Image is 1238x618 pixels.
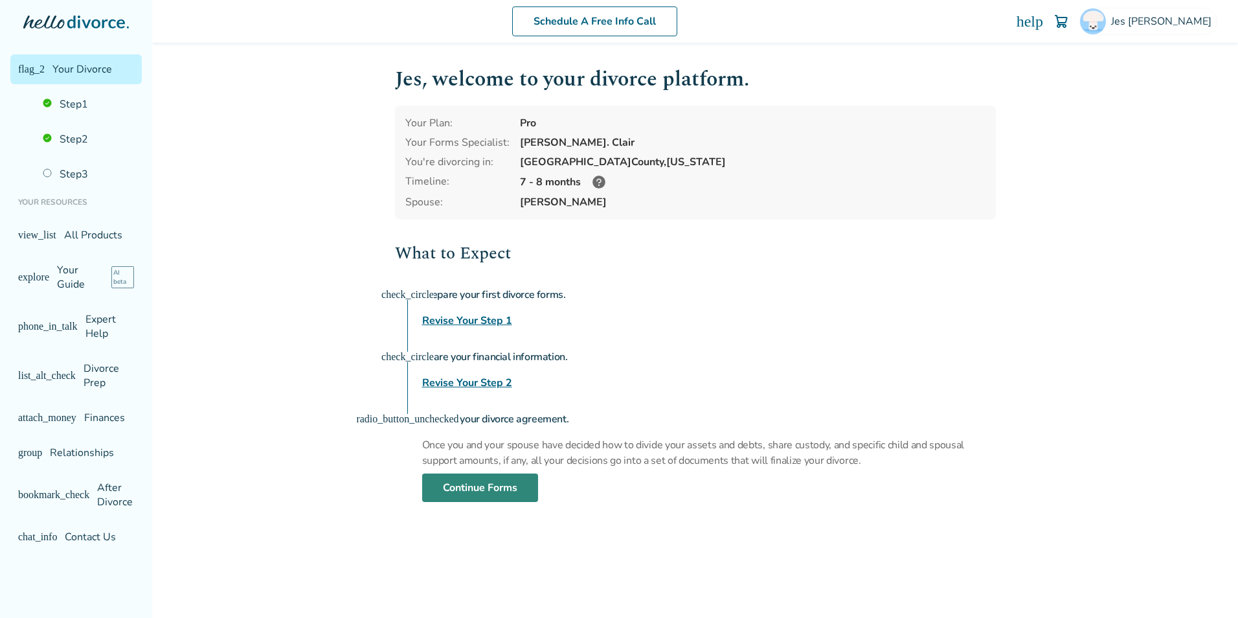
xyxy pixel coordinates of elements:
[1173,556,1238,618] iframe: Chat Widget
[422,437,996,468] p: Once you and your spouse have decided how to divide your assets and debts, share custody, and spe...
[10,522,142,552] a: chat_infoContact Us
[10,54,142,84] a: flag_2Your Divorce
[356,414,458,424] span: radio_button_unchecked
[405,135,510,150] div: Your Forms Specialist:
[405,174,510,190] div: Timeline:
[18,490,89,500] span: bookmark_check
[1111,14,1217,29] span: Jes [PERSON_NAME]
[520,195,985,209] span: [PERSON_NAME]
[520,174,985,190] div: 7 - 8 months
[1080,8,1106,34] img: Jessica Mush
[35,89,142,119] a: Step1
[1017,14,1043,29] a: help
[10,220,142,250] a: view_listAll Products
[405,155,510,169] div: You're divorcing in:
[10,304,142,349] a: phone_in_talkExpert Help
[35,124,142,154] a: Step2
[10,354,142,398] a: list_alt_checkDivorce Prep
[422,406,996,432] h4: Prepare your divorce agreement.
[10,438,142,468] a: groupRelationships
[1053,14,1069,29] img: Cart
[18,230,56,240] span: view_list
[422,474,538,502] a: Continue Forms
[52,62,112,76] span: Your Divorce
[10,189,142,215] li: Your Resources
[520,155,985,169] div: [GEOGRAPHIC_DATA] County, [US_STATE]
[395,240,996,266] h2: What to Expect
[18,448,42,458] span: group
[381,290,434,300] span: check_circle
[10,473,142,517] a: bookmark_checkAfter Divorce
[512,6,677,36] a: Schedule A Free Info Call
[10,255,142,299] a: exploreYour GuideAI beta
[35,159,142,189] a: Step3
[18,64,45,74] span: flag_2
[520,116,985,130] div: Pro
[10,403,142,433] a: attach_moneyFinances
[18,321,78,332] span: phone_in_talk
[405,195,510,209] span: Spouse:
[18,413,76,423] span: attach_money
[18,272,49,282] span: explore
[111,266,135,288] span: AI beta
[405,116,510,130] div: Your Plan:
[520,135,985,150] div: [PERSON_NAME]. Clair
[422,282,996,308] h4: Prepare your first divorce forms.
[422,344,996,370] h4: Share your financial information.
[395,63,996,95] h1: Jes , welcome to your divorce platform.
[18,371,76,381] span: list_alt_check
[422,313,512,328] a: Revise Your Step 1
[18,532,57,542] span: chat_info
[422,375,512,391] a: Revise Your Step 2
[381,352,434,362] span: check_circle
